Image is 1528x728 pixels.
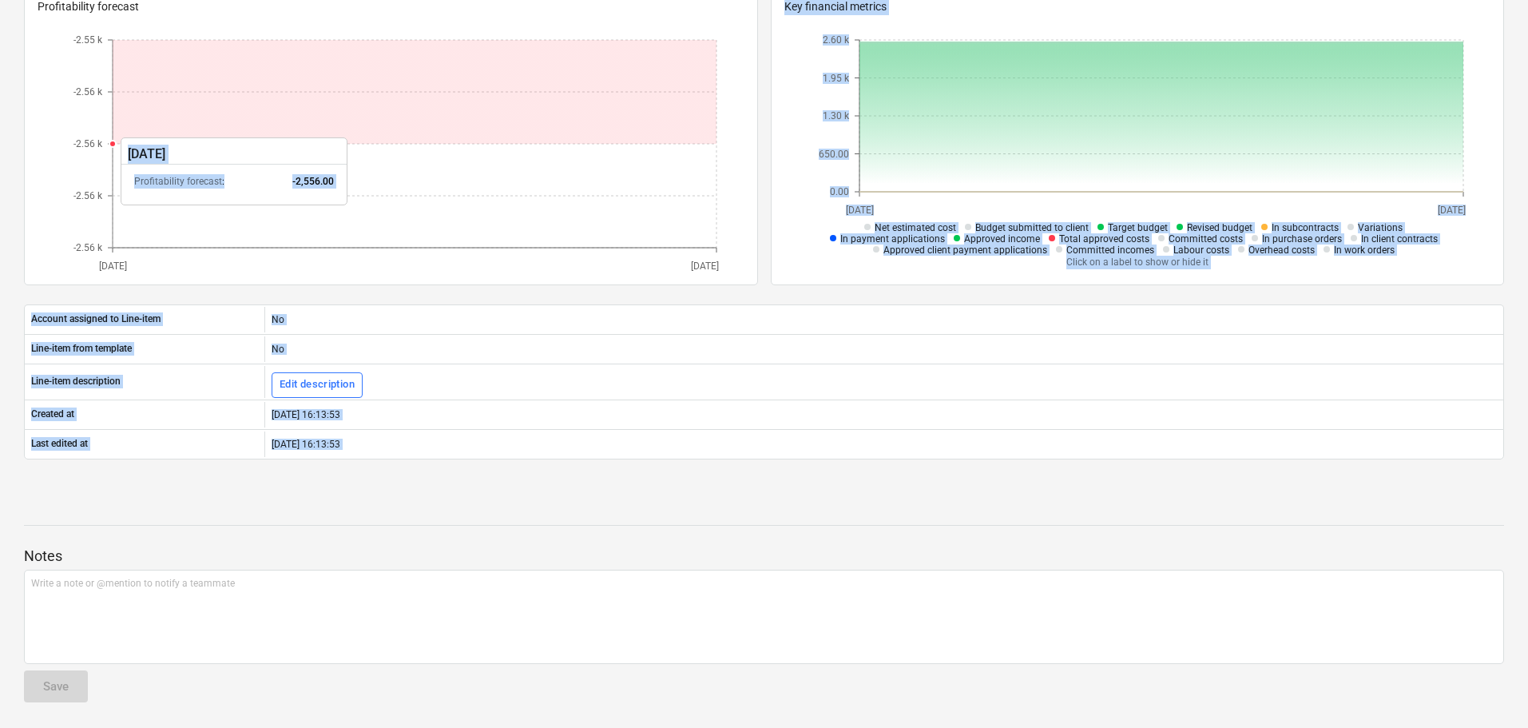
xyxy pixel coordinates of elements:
tspan: 1.95 k [823,72,850,83]
tspan: 650.00 [819,148,849,159]
span: Budget submitted to client [975,222,1089,233]
span: In work orders [1334,245,1395,256]
p: Created at [31,408,74,421]
tspan: [DATE] [1438,204,1466,215]
tspan: 1.30 k [823,110,850,121]
span: Approved income [964,233,1040,245]
span: In payment applications [840,233,945,245]
div: No [264,336,1503,362]
tspan: -2.56 k [73,86,103,97]
tspan: [DATE] [99,260,127,271]
span: Overhead costs [1248,245,1315,256]
span: Approved client payment applications [883,245,1047,256]
tspan: -2.56 k [73,138,103,149]
tspan: -2.56 k [73,190,103,201]
span: Total approved costs [1059,233,1149,245]
tspan: [DATE] [691,260,719,271]
tspan: [DATE] [845,204,873,215]
p: Line-item from template [31,342,132,356]
p: Last edited at [31,437,88,451]
p: Account assigned to Line-item [31,312,161,326]
tspan: -2.55 k [73,34,103,46]
p: Click on a label to show or hide it [812,256,1463,269]
tspan: 2.60 k [823,34,850,46]
p: Notes [24,547,1504,566]
button: Edit description [272,372,363,398]
div: Edit description [280,376,355,394]
iframe: Chat Widget [1448,651,1528,728]
span: Committed incomes [1066,245,1154,256]
tspan: -2.56 k [73,242,103,253]
span: Labour costs [1173,245,1229,256]
span: In client contracts [1361,233,1438,245]
div: [DATE] 16:13:53 [264,402,1503,428]
span: Target budget [1108,222,1168,233]
span: Revised budget [1187,222,1252,233]
tspan: 0.00 [830,186,849,197]
span: Committed costs [1169,233,1243,245]
p: Line-item description [31,375,121,388]
div: No [264,307,1503,332]
span: Variations [1358,222,1403,233]
span: Net estimated cost [875,222,956,233]
span: In subcontracts [1272,222,1339,233]
div: [DATE] 16:13:53 [264,432,1503,457]
span: In purchase orders [1262,233,1342,245]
